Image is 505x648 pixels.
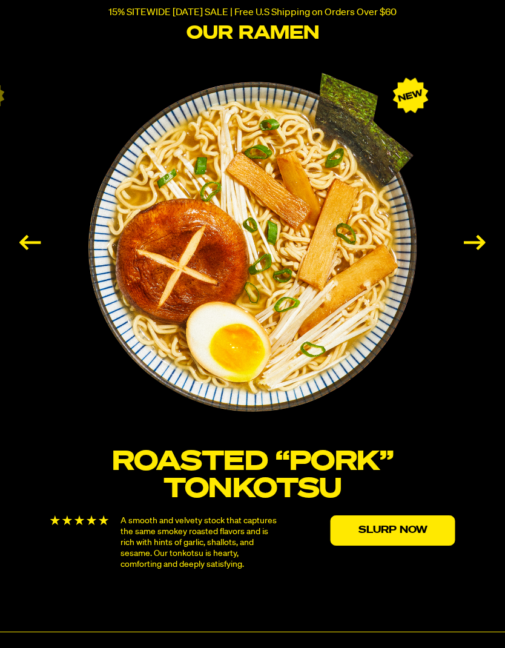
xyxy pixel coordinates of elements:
p: 15% SITEWIDE [DATE] SALE | Free U.S Shipping on Orders Over $60 [108,7,397,18]
p: A smooth and velvety stock that captures the same smokey roasted flavors and is rich with hints o... [120,515,280,570]
div: 6 / 6 [42,73,463,570]
div: Previous slide [19,235,41,250]
div: Next slide [464,235,486,250]
a: Slurp Now [331,515,455,546]
h3: Roasted “Pork” Tonkotsu [42,449,463,503]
